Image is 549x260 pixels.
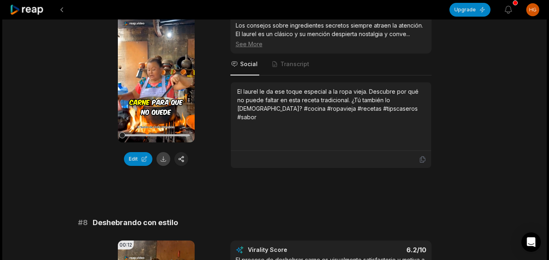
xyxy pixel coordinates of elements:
div: El laurel le da ese toque especial a la ropa vieja. Descubre por qué no puede faltar en esta rece... [237,87,425,121]
button: Edit [124,152,152,166]
span: Social [240,60,258,68]
video: Your browser does not support mp4 format. [118,6,195,142]
nav: Tabs [230,54,432,75]
div: Virality Score [248,246,335,254]
div: Los consejos sobre ingredientes secretos siempre atraen la atención. El laurel es un clásico y su... [236,21,426,48]
div: Open Intercom Messenger [521,232,541,252]
span: Deshebrando con estilo [93,217,178,228]
button: Upgrade [449,3,490,17]
span: Transcript [280,60,309,68]
div: 6.2 /10 [339,246,426,254]
div: See More [236,40,426,48]
span: # 8 [78,217,88,228]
